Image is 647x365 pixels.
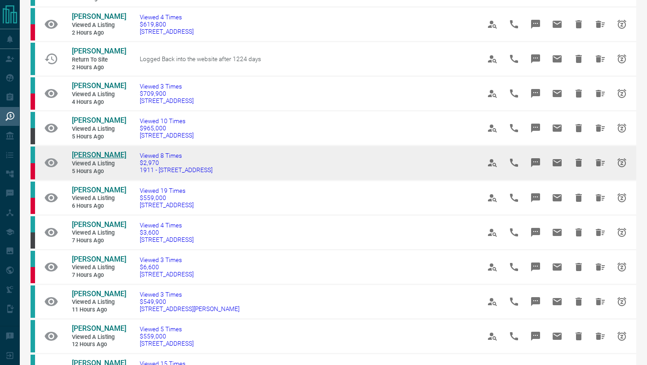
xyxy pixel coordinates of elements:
[140,187,194,209] a: Viewed 19 Times$559,000[STREET_ADDRESS]
[140,325,194,347] a: Viewed 5 Times$559,000[STREET_ADDRESS]
[503,48,525,70] span: Call
[140,152,213,159] span: Viewed 8 Times
[72,289,126,298] span: [PERSON_NAME]
[31,147,35,163] div: condos.ca
[140,222,194,243] a: Viewed 4 Times$3,600[STREET_ADDRESS]
[140,132,194,139] span: [STREET_ADDRESS]
[482,325,503,347] span: View Profile
[568,83,589,104] span: Hide
[503,152,525,174] span: Call
[72,324,126,334] a: [PERSON_NAME]
[72,168,126,175] span: 5 hours ago
[611,117,633,139] span: Snooze
[72,202,126,210] span: 6 hours ago
[31,285,35,318] div: condos.ca
[482,13,503,35] span: View Profile
[31,93,35,110] div: property.ca
[31,8,35,24] div: condos.ca
[140,325,194,333] span: Viewed 5 Times
[482,48,503,70] span: View Profile
[546,48,568,70] span: Email
[31,43,35,75] div: condos.ca
[72,64,126,71] span: 2 hours ago
[72,125,126,133] span: Viewed a Listing
[72,81,126,91] a: [PERSON_NAME]
[140,298,239,305] span: $549,900
[568,222,589,243] span: Hide
[525,222,546,243] span: Message
[140,201,194,209] span: [STREET_ADDRESS]
[140,125,194,132] span: $965,000
[72,47,126,55] span: [PERSON_NAME]
[140,194,194,201] span: $559,000
[611,256,633,278] span: Snooze
[31,198,35,214] div: property.ca
[31,24,35,40] div: property.ca
[589,291,611,312] span: Hide All from Lily Fan
[546,256,568,278] span: Email
[72,264,126,272] span: Viewed a Listing
[31,182,35,198] div: condos.ca
[31,112,35,128] div: condos.ca
[72,12,126,22] a: [PERSON_NAME]
[72,160,126,168] span: Viewed a Listing
[140,90,194,97] span: $709,900
[611,83,633,104] span: Snooze
[72,306,126,314] span: 11 hours ago
[140,117,194,125] span: Viewed 10 Times
[589,152,611,174] span: Hide All from Jordan Stewart
[72,255,126,264] a: [PERSON_NAME]
[72,91,126,98] span: Viewed a Listing
[140,159,213,166] span: $2,970
[140,271,194,278] span: [STREET_ADDRESS]
[72,195,126,202] span: Viewed a Listing
[568,13,589,35] span: Hide
[31,163,35,179] div: property.ca
[72,151,126,160] a: [PERSON_NAME]
[140,55,261,62] span: Logged Back into the website after 1224 days
[546,222,568,243] span: Email
[525,291,546,312] span: Message
[611,291,633,312] span: Snooze
[525,13,546,35] span: Message
[589,13,611,35] span: Hide All from Freeman Lam
[482,117,503,139] span: View Profile
[525,325,546,347] span: Message
[589,187,611,209] span: Hide All from Edwin Kumarasamy
[140,305,239,312] span: [STREET_ADDRESS][PERSON_NAME]
[611,325,633,347] span: Snooze
[568,152,589,174] span: Hide
[72,255,126,263] span: [PERSON_NAME]
[72,186,126,195] a: [PERSON_NAME]
[140,236,194,243] span: [STREET_ADDRESS]
[482,291,503,312] span: View Profile
[72,237,126,245] span: 7 hours ago
[503,256,525,278] span: Call
[482,83,503,104] span: View Profile
[72,12,126,21] span: [PERSON_NAME]
[525,117,546,139] span: Message
[72,56,126,64] span: Return to Site
[568,256,589,278] span: Hide
[72,298,126,306] span: Viewed a Listing
[72,47,126,56] a: [PERSON_NAME]
[568,325,589,347] span: Hide
[482,256,503,278] span: View Profile
[31,251,35,267] div: condos.ca
[503,291,525,312] span: Call
[31,216,35,232] div: condos.ca
[546,187,568,209] span: Email
[140,166,213,174] span: 1911 - [STREET_ADDRESS]
[31,267,35,283] div: property.ca
[140,222,194,229] span: Viewed 4 Times
[589,222,611,243] span: Hide All from Kinjal Rajawat
[72,116,126,125] a: [PERSON_NAME]
[589,83,611,104] span: Hide All from Ognjen Tasic
[140,256,194,263] span: Viewed 3 Times
[482,222,503,243] span: View Profile
[72,133,126,141] span: 5 hours ago
[140,28,194,35] span: [STREET_ADDRESS]
[525,152,546,174] span: Message
[72,272,126,279] span: 7 hours ago
[525,256,546,278] span: Message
